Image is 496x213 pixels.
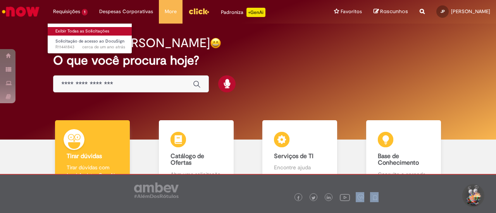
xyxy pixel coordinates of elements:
div: Padroniza [221,8,265,17]
b: Catálogo de Ofertas [170,152,204,167]
a: Exibir Todas as Solicitações [48,27,133,36]
img: logo_footer_facebook.png [296,196,300,200]
span: Solicitação de acesso ao DocuSign [55,38,124,44]
p: Tirar dúvidas com Lupi Assist e Gen Ai [67,164,118,179]
img: logo_footer_workplace.png [357,194,364,201]
span: cerca de um ano atrás [82,44,125,50]
img: logo_footer_linkedin.png [327,196,331,200]
span: R11441843 [55,44,125,50]
a: Aberto R11441843 : Solicitação de acesso ao DocuSign [48,37,133,51]
img: click_logo_yellow_360x200.png [188,5,209,17]
p: +GenAi [246,8,265,17]
span: Favoritos [341,8,362,15]
span: 1 [82,9,88,15]
ul: Requisições [47,23,132,54]
time: 30/04/2024 16:35:23 [82,44,125,50]
span: Despesas Corporativas [99,8,153,15]
a: Tirar dúvidas Tirar dúvidas com Lupi Assist e Gen Ai [41,120,145,187]
p: Abra uma solicitação [170,170,222,178]
h2: O que você procura hoje? [53,54,443,67]
a: Catálogo de Ofertas Abra uma solicitação [145,120,248,187]
a: Serviços de TI Encontre ajuda [248,120,352,187]
span: JP [441,9,445,14]
a: Base de Conhecimento Consulte e aprenda [352,120,456,187]
button: Iniciar Conversa de Suporte [461,184,484,207]
span: Rascunhos [380,8,408,15]
p: Consulte e aprenda [378,170,429,178]
span: More [165,8,177,15]
img: ServiceNow [1,4,41,19]
b: Serviços de TI [274,152,313,160]
b: Tirar dúvidas [67,152,102,160]
span: Requisições [53,8,80,15]
span: [PERSON_NAME] [451,8,490,15]
p: Encontre ajuda [274,164,325,171]
img: logo_footer_twitter.png [312,196,315,200]
a: Rascunhos [374,8,408,15]
img: happy-face.png [210,37,221,49]
img: logo_footer_youtube.png [340,192,350,202]
img: logo_footer_naosei.png [372,194,379,201]
b: Base de Conhecimento [378,152,419,167]
img: logo_footer_ambev_rotulo_gray.png [134,182,179,198]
